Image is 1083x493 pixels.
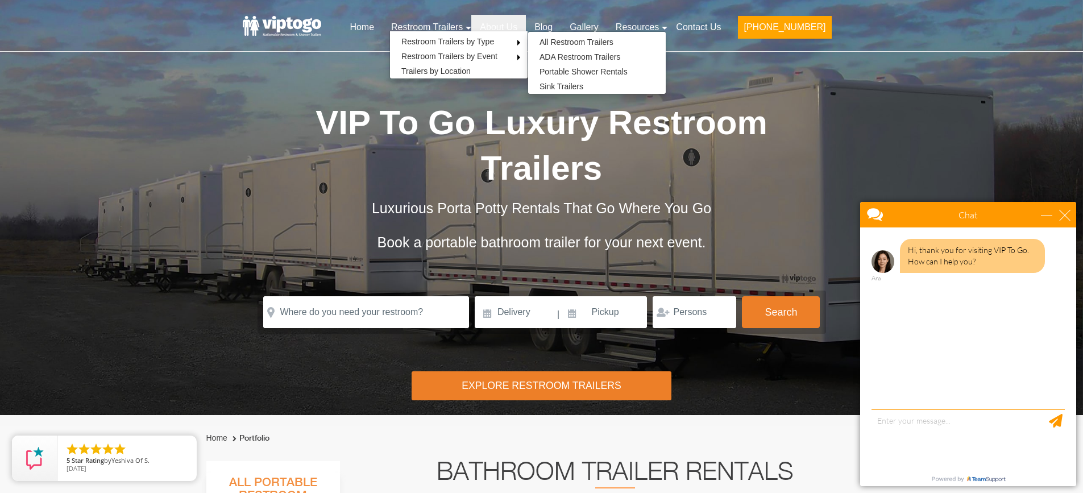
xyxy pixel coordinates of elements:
[316,103,767,187] span: VIP To Go Luxury Restroom Trailers
[729,15,840,45] a: [PHONE_NUMBER]
[412,371,671,400] div: Explore Restroom Trailers
[206,433,227,442] a: Home
[89,442,103,456] li: 
[230,432,269,445] li: Portfolio
[77,442,91,456] li: 
[667,15,729,40] a: Contact Us
[23,447,46,470] img: Review Rating
[263,296,469,328] input: Where do you need your restroom?
[390,64,482,78] a: Trailers by Location
[377,234,706,250] span: Book a portable bathroom trailer for your next event.
[67,464,86,473] span: [DATE]
[67,456,70,465] span: 5
[390,49,509,64] a: Restroom Trailers by Event
[471,15,526,40] a: About Us
[528,64,639,79] a: Portable Shower Rentals
[528,49,632,64] a: ADA Restroom Trailers
[526,15,561,40] a: Blog
[67,457,188,465] span: by
[561,296,648,328] input: Pickup
[528,35,625,49] a: All Restroom Trailers
[113,442,127,456] li: 
[475,296,556,328] input: Delivery
[65,442,79,456] li: 
[528,79,595,94] a: Sink Trailers
[653,296,736,328] input: Persons
[111,456,150,465] span: Yeshiva Of S.
[853,195,1083,493] iframe: Live Chat Box
[355,461,875,488] h2: Bathroom Trailer Rentals
[72,456,104,465] span: Star Rating
[372,200,711,216] span: Luxurious Porta Potty Rentals That Go Where You Go
[390,34,505,49] a: Restroom Trailers by Type
[101,442,115,456] li: 
[561,15,607,40] a: Gallery
[607,15,667,40] a: Resources
[738,16,831,39] button: [PHONE_NUMBER]
[383,15,471,40] a: Restroom Trailers
[557,296,559,333] span: |
[742,296,820,328] button: Search
[341,15,383,40] a: Home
